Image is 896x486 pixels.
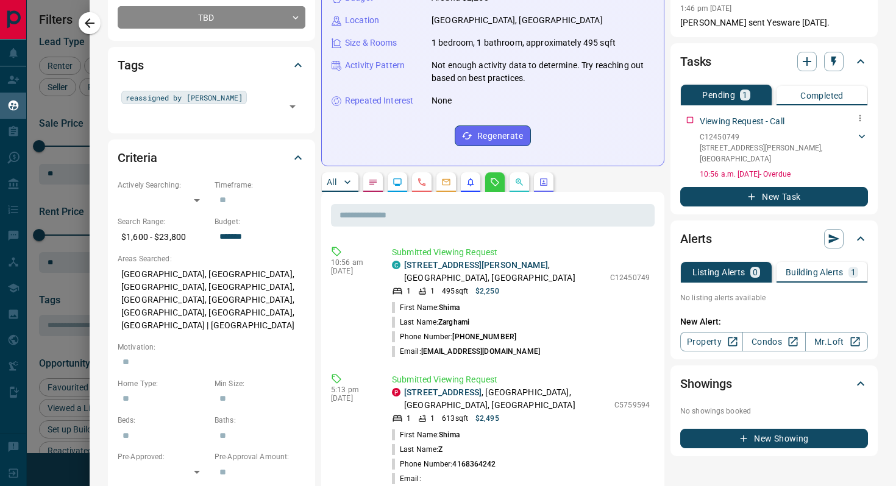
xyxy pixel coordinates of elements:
div: Alerts [680,224,868,253]
p: 1 [851,268,856,276]
p: 1 bedroom, 1 bathroom, approximately 495 sqft [432,37,616,49]
a: [STREET_ADDRESS][PERSON_NAME] [404,260,548,270]
svg: Agent Actions [539,177,549,187]
p: Completed [800,91,844,100]
svg: Calls [417,177,427,187]
div: Criteria [118,143,305,172]
span: Shima [439,431,460,439]
p: All [327,178,336,186]
svg: Requests [490,177,500,187]
p: Email: [392,346,540,357]
p: $2,250 [475,286,499,297]
p: Areas Searched: [118,253,305,264]
p: Size & Rooms [345,37,397,49]
div: Tasks [680,47,868,76]
span: Shima [439,303,460,312]
span: [EMAIL_ADDRESS][DOMAIN_NAME] [421,347,540,356]
p: C5759594 [614,400,650,410]
p: 1 [430,286,435,297]
p: [STREET_ADDRESS][PERSON_NAME] , [GEOGRAPHIC_DATA] [700,143,856,164]
span: [PHONE_NUMBER] [452,333,516,341]
p: Activity Pattern [345,59,405,72]
p: 0 [753,268,758,276]
h2: Alerts [680,229,712,248]
a: Property [680,332,743,351]
svg: Emails [441,177,451,187]
a: [STREET_ADDRESS] [404,387,482,397]
p: None [432,94,452,107]
p: Pre-Approval Amount: [215,451,305,462]
h2: Showings [680,374,732,393]
div: Showings [680,369,868,398]
div: property.ca [392,388,400,396]
p: Location [345,14,379,27]
p: Baths: [215,415,305,426]
p: Phone Number: [392,459,496,470]
a: Condos [742,332,805,351]
p: Actively Searching: [118,180,208,191]
p: 1:46 pm [DATE] [680,4,732,13]
div: condos.ca [392,261,400,269]
p: Viewing Request - Call [700,115,784,128]
p: Last Name: [392,317,469,328]
p: Repeated Interest [345,94,413,107]
p: Listing Alerts [692,268,745,276]
h2: Tags [118,55,143,75]
p: 5:13 pm [331,386,374,394]
p: [GEOGRAPHIC_DATA], [GEOGRAPHIC_DATA] [432,14,603,27]
p: [DATE] [331,267,374,275]
p: 10:56 am [331,258,374,267]
p: Motivation: [118,342,305,353]
p: Search Range: [118,216,208,227]
p: New Alert: [680,315,868,328]
p: Beds: [118,415,208,426]
span: Z [438,445,443,454]
p: Pending [702,91,735,99]
p: C12450749 [700,132,856,143]
span: Zarghami [438,318,469,326]
div: C12450749[STREET_ADDRESS][PERSON_NAME],[GEOGRAPHIC_DATA] [700,129,868,167]
p: $2,495 [475,413,499,424]
button: Open [284,98,301,115]
p: Submitted Viewing Request [392,373,650,386]
p: Home Type: [118,378,208,389]
span: 4168364242 [452,460,496,468]
p: [GEOGRAPHIC_DATA], [GEOGRAPHIC_DATA], [GEOGRAPHIC_DATA], [GEOGRAPHIC_DATA], [GEOGRAPHIC_DATA], [G... [118,264,305,336]
p: Timeframe: [215,180,305,191]
a: Mr.Loft [805,332,868,351]
p: Building Alerts [786,268,844,276]
p: 1 [430,413,435,424]
p: No showings booked [680,406,868,417]
p: 613 sqft [442,413,468,424]
p: C12450749 [610,272,650,283]
p: 1 [407,286,411,297]
p: First Name: [392,429,460,440]
svg: Lead Browsing Activity [393,177,402,187]
p: Pre-Approved: [118,451,208,462]
p: Submitted Viewing Request [392,246,650,259]
button: New Task [680,187,868,206]
p: , [GEOGRAPHIC_DATA], [GEOGRAPHIC_DATA], [GEOGRAPHIC_DATA] [404,386,608,412]
p: [DATE] [331,394,374,403]
p: 1 [742,91,747,99]
p: Budget: [215,216,305,227]
button: New Showing [680,429,868,448]
div: TBD [118,6,305,29]
p: Min Size: [215,378,305,389]
svg: Notes [368,177,378,187]
p: 1 [407,413,411,424]
p: Phone Number: [392,331,516,342]
p: Last Name: [392,444,443,455]
p: No listing alerts available [680,292,868,303]
h2: Criteria [118,148,157,167]
p: Email: [392,473,421,484]
button: Regenerate [455,125,531,146]
span: reassigned by [PERSON_NAME] [126,91,243,104]
h2: Tasks [680,52,711,71]
p: First Name: [392,302,460,313]
p: , [GEOGRAPHIC_DATA], [GEOGRAPHIC_DATA] [404,259,604,284]
p: 495 sqft [442,286,468,297]
div: Tags [118,51,305,80]
p: [PERSON_NAME] sent Yesware [DATE]. [680,16,868,29]
svg: Listing Alerts [466,177,475,187]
